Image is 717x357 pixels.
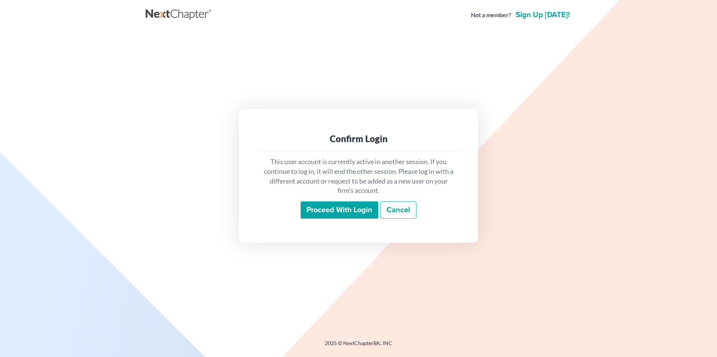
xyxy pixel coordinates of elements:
p: This user account is currently active in another session. If you continue to log in, it will end ... [263,157,454,195]
strong: Not a member? [471,11,511,19]
div: Confirm Login [263,133,454,145]
a: Cancel [380,201,416,219]
a: Sign up [DATE]! [514,11,571,19]
input: Proceed with login [301,201,378,219]
div: 2025 © NextChapterBK, INC [146,339,571,353]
